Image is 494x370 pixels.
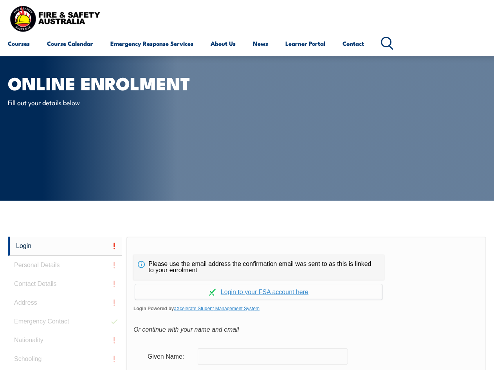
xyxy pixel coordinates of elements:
a: Login [8,237,122,256]
a: Emergency Response Services [110,34,193,53]
div: Please use the email address the confirmation email was sent to as this is linked to your enrolment [133,255,384,280]
a: News [253,34,268,53]
img: Log in withaxcelerate [209,289,216,296]
a: Contact [343,34,364,53]
a: About Us [211,34,236,53]
div: Given Name: [141,349,198,364]
p: Fill out your details below [8,98,151,107]
a: Learner Portal [285,34,325,53]
span: Login Powered by [133,303,479,314]
a: aXcelerate Student Management System [174,306,260,311]
div: Or continue with your name and email [133,324,479,336]
a: Course Calendar [47,34,93,53]
h1: Online Enrolment [8,75,201,90]
a: Courses [8,34,30,53]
